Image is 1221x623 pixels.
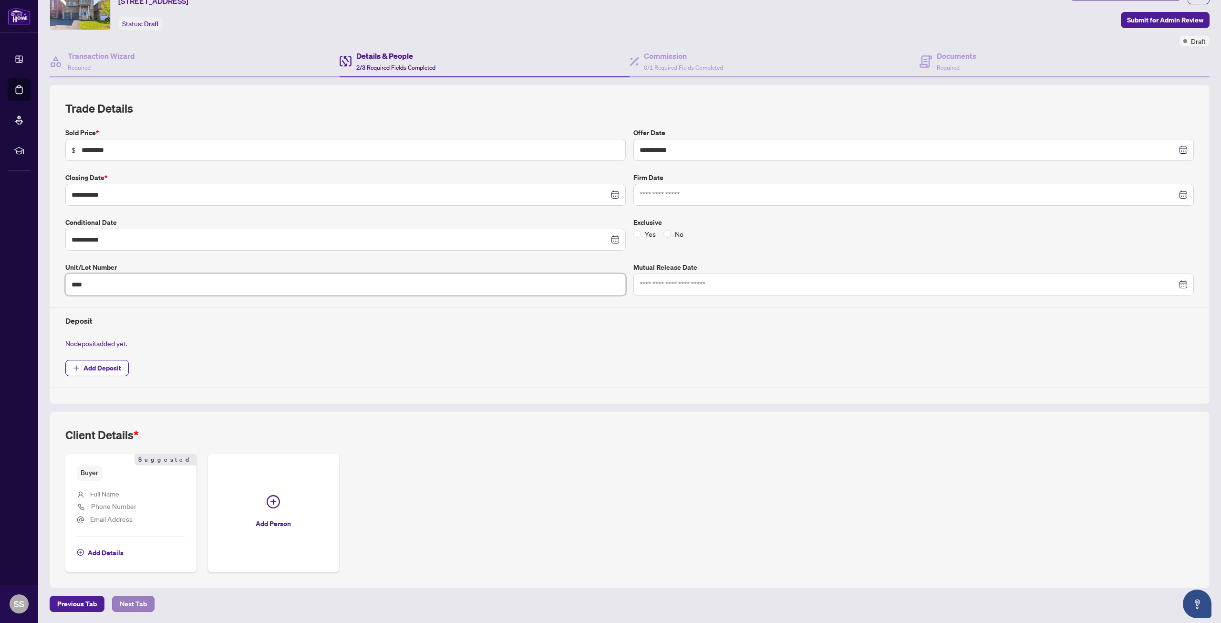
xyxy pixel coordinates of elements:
span: Buyer [77,465,102,480]
h2: Client Details [65,427,139,443]
span: SS [14,597,24,611]
label: Exclusive [633,217,1194,228]
span: Add Deposit [83,360,121,376]
span: Required [937,64,960,71]
label: Mutual Release Date [633,262,1194,273]
span: Submit for Admin Review [1127,12,1203,28]
span: Yes [641,229,660,239]
span: plus-circle [267,495,280,508]
span: 2/3 Required Fields Completed [356,64,435,71]
span: Required [68,64,91,71]
span: Suggested [135,454,197,465]
span: plus [73,365,80,371]
span: Email Address [90,515,133,523]
img: logo [8,7,31,25]
span: Previous Tab [57,596,97,612]
label: Firm Date [633,172,1194,183]
h4: Commission [644,50,723,62]
button: Submit for Admin Review [1121,12,1210,28]
span: $ [72,145,76,155]
span: Add Person [256,516,291,531]
span: plus-circle [77,549,84,556]
label: Offer Date [633,127,1194,138]
span: 0/1 Required Fields Completed [644,64,723,71]
button: Add Deposit [65,360,129,376]
label: Closing Date [65,172,626,183]
div: Status: [118,17,163,30]
span: Add Details [88,545,124,560]
h4: Details & People [356,50,435,62]
span: Draft [144,20,159,28]
h4: Transaction Wizard [68,50,135,62]
h4: Documents [937,50,976,62]
h2: Trade Details [65,101,1194,116]
button: Next Tab [112,596,155,612]
button: Add Person [208,454,339,572]
h4: Deposit [65,315,1194,327]
span: No deposit added yet. [65,339,127,348]
span: Next Tab [120,596,147,612]
span: Phone Number [91,502,136,510]
span: Full Name [90,489,119,498]
label: Conditional Date [65,217,626,228]
button: Add Details [77,545,124,561]
span: Draft [1191,36,1206,46]
label: Sold Price [65,127,626,138]
label: Unit/Lot Number [65,262,626,273]
span: No [671,229,687,239]
button: Previous Tab [50,596,104,612]
button: Open asap [1183,590,1211,618]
